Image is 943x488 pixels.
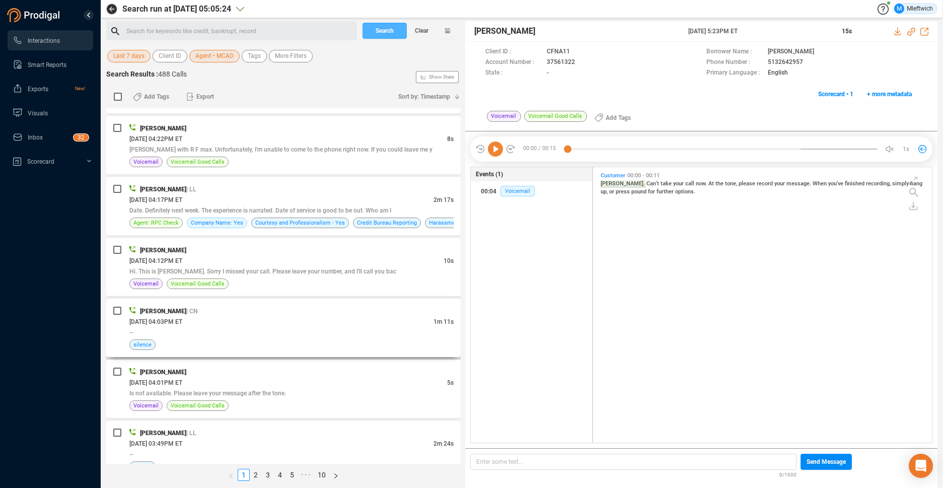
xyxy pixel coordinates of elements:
a: ExportsNew! [13,79,85,99]
button: Send Message [801,454,852,470]
button: Export [180,89,220,105]
span: -- [129,329,133,336]
span: Voicemail Good Calls [171,279,225,289]
a: Inbox [13,127,85,147]
div: [PERSON_NAME]| CN[DATE] 04:03PM ET1m 11s--silence [106,299,461,357]
span: record [757,180,774,187]
span: press [616,188,631,195]
sup: 32 [74,134,89,141]
span: State : [485,68,542,79]
span: [PERSON_NAME] [768,47,814,57]
button: Tags [242,50,267,62]
li: Visuals [8,103,93,123]
span: Date. Definitely next week. The experience is narrated. Date of service is good to be out. Who am I [129,207,391,214]
span: Search Results : [106,70,158,78]
span: Scorecard [27,158,54,165]
span: 488 Calls [158,70,187,78]
span: Voicemail Good Calls [171,157,225,167]
span: | LL [186,430,196,437]
span: [PERSON_NAME] with R F max. Unfortunately, I'm unable to come to the phone right now. If you coul... [129,146,432,153]
span: 5s [447,379,454,386]
span: [PERSON_NAME] [140,369,186,376]
span: further [657,188,675,195]
li: Next 5 Pages [298,469,314,481]
span: [PERSON_NAME] [140,308,186,315]
div: 00:04 [481,183,496,199]
button: Add Tags [589,110,637,126]
button: Agent • MCAD [189,50,240,62]
span: [DATE] 04:22PM ET [129,135,182,143]
span: [DATE] 04:03PM ET [129,318,182,325]
span: Hi. This is [PERSON_NAME]. Sorry I missed your call. Please leave your number, and I'll call you bac [129,268,396,275]
p: 2 [81,134,85,144]
span: [PERSON_NAME] [140,125,186,132]
span: 8s [447,135,454,143]
span: now. [696,180,708,187]
span: Company Name: Yes [191,218,243,228]
span: Agent • MCAD [195,50,234,62]
div: Mleftwich [894,4,933,14]
button: Show Stats [416,71,459,83]
span: When [813,180,828,187]
span: Client ID : [485,47,542,57]
span: Credit Bureau Reporting [357,218,417,228]
a: Interactions [13,30,85,50]
li: Interactions [8,30,93,50]
span: tone, [725,180,739,187]
a: Smart Reports [13,54,85,75]
span: Voicemail Good Calls [524,111,587,122]
li: Next Page [329,469,342,481]
li: 2 [250,469,262,481]
span: Voicemail Good Calls [171,401,225,410]
span: More Filters [275,50,307,62]
span: English [768,68,788,79]
button: More Filters [269,50,313,62]
li: 5 [286,469,298,481]
li: Exports [8,79,93,99]
li: 4 [274,469,286,481]
span: recording, [866,180,892,187]
span: your [774,180,786,187]
a: 1 [238,469,249,480]
span: Search [376,23,394,39]
span: Voicemail [133,401,159,410]
span: Voicemail [133,279,159,289]
span: options. [675,188,695,195]
span: call [685,180,696,187]
span: 15s [842,28,852,35]
span: Phone Number : [706,57,763,68]
span: left [228,473,234,479]
button: Last 7 days [107,50,151,62]
span: [PERSON_NAME]. [601,180,646,187]
span: [DATE] 5:23PM ET [688,27,830,36]
span: Clear [415,23,428,39]
span: pound [631,188,648,195]
span: [PERSON_NAME] [140,186,186,193]
span: Smart Reports [28,61,66,68]
span: - [547,68,549,79]
span: 00:00 - 00:11 [625,172,662,179]
span: Harassment - No [429,218,472,228]
div: [PERSON_NAME][DATE] 04:01PM ET5sIs not available. Please leave your message after the tone.Voicem... [106,360,461,418]
a: 10 [315,469,329,480]
a: 4 [274,469,285,480]
span: + more metadata [867,86,912,102]
span: Voicemail [133,157,159,167]
a: 2 [250,469,261,480]
button: Search [362,23,407,39]
span: Tags [248,50,261,62]
button: Scorecard • 1 [813,86,859,102]
span: you've [828,180,845,187]
span: silence [133,462,152,471]
span: [DATE] 04:12PM ET [129,257,182,264]
span: finished [845,180,866,187]
span: or [609,188,616,195]
button: 1x [899,142,913,156]
span: M [897,4,902,14]
span: Inbox [28,134,43,141]
div: Open Intercom Messenger [909,454,933,478]
span: ••• [298,469,314,481]
button: Client ID [153,50,187,62]
span: | CN [186,308,198,315]
span: up, [601,188,609,195]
